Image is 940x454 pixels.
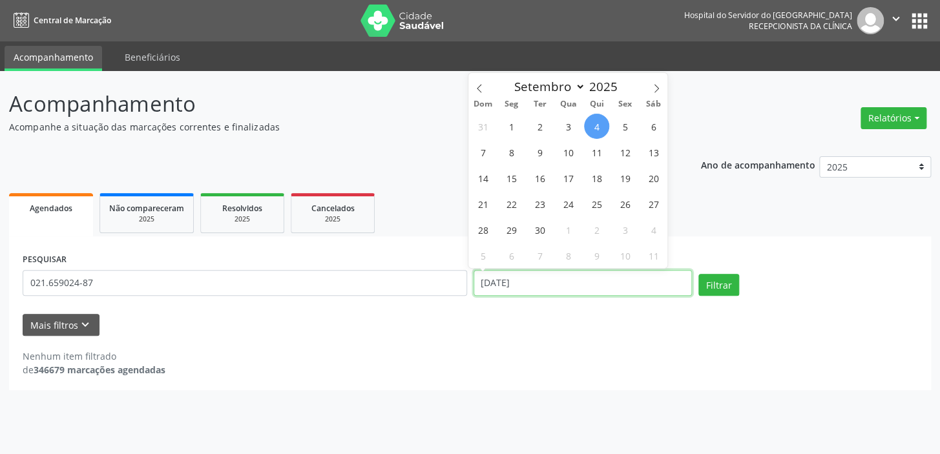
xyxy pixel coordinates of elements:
span: Setembro 30, 2025 [527,217,552,242]
span: Setembro 16, 2025 [527,165,552,191]
span: Setembro 12, 2025 [612,139,638,165]
span: Setembro 24, 2025 [556,191,581,216]
span: Dom [468,100,497,108]
a: Acompanhamento [5,46,102,71]
img: img [857,7,884,34]
span: Outubro 6, 2025 [499,243,524,268]
span: Outubro 2, 2025 [584,217,609,242]
span: Setembro 10, 2025 [556,139,581,165]
span: Setembro 3, 2025 [556,114,581,139]
p: Acompanhe a situação das marcações correntes e finalizadas [9,120,654,134]
span: Setembro 5, 2025 [612,114,638,139]
i:  [889,12,903,26]
div: 2025 [210,214,275,224]
span: Setembro 8, 2025 [499,139,524,165]
span: Setembro 2, 2025 [527,114,552,139]
div: 2025 [109,214,184,224]
input: Selecione um intervalo [474,270,693,296]
span: Outubro 5, 2025 [470,243,496,268]
span: Setembro 27, 2025 [641,191,666,216]
span: Setembro 25, 2025 [584,191,609,216]
strong: 346679 marcações agendadas [34,364,165,376]
button: apps [908,10,931,32]
span: Resolvidos [222,203,262,214]
div: Hospital do Servidor do [GEOGRAPHIC_DATA] [684,10,852,21]
input: Nome, código do beneficiário ou CPF [23,270,467,296]
span: Setembro 7, 2025 [470,139,496,165]
span: Setembro 4, 2025 [584,114,609,139]
select: Month [508,77,586,96]
div: Nenhum item filtrado [23,349,165,363]
span: Outubro 9, 2025 [584,243,609,268]
span: Outubro 3, 2025 [612,217,638,242]
span: Sex [611,100,639,108]
button: Filtrar [698,274,739,296]
label: PESQUISAR [23,250,67,270]
span: Setembro 29, 2025 [499,217,524,242]
span: Não compareceram [109,203,184,214]
span: Qua [554,100,582,108]
span: Setembro 19, 2025 [612,165,638,191]
span: Setembro 18, 2025 [584,165,609,191]
div: 2025 [300,214,365,224]
span: Setembro 6, 2025 [641,114,666,139]
span: Agosto 31, 2025 [470,114,496,139]
span: Sáb [639,100,667,108]
span: Outubro 4, 2025 [641,217,666,242]
span: Recepcionista da clínica [749,21,852,32]
span: Outubro 11, 2025 [641,243,666,268]
span: Setembro 15, 2025 [499,165,524,191]
span: Outubro 8, 2025 [556,243,581,268]
span: Setembro 11, 2025 [584,139,609,165]
input: Year [585,78,628,95]
span: Setembro 14, 2025 [470,165,496,191]
p: Ano de acompanhamento [700,156,815,172]
span: Qui [582,100,611,108]
span: Setembro 22, 2025 [499,191,524,216]
span: Agendados [30,203,72,214]
span: Setembro 9, 2025 [527,139,552,165]
span: Outubro 10, 2025 [612,243,638,268]
span: Setembro 23, 2025 [527,191,552,216]
span: Central de Marcação [34,15,111,26]
a: Central de Marcação [9,10,111,31]
span: Outubro 1, 2025 [556,217,581,242]
span: Setembro 28, 2025 [470,217,496,242]
span: Seg [497,100,525,108]
span: Setembro 26, 2025 [612,191,638,216]
a: Beneficiários [116,46,189,68]
div: de [23,363,165,377]
span: Outubro 7, 2025 [527,243,552,268]
i: keyboard_arrow_down [78,318,92,332]
span: Setembro 1, 2025 [499,114,524,139]
p: Acompanhamento [9,88,654,120]
span: Setembro 17, 2025 [556,165,581,191]
span: Cancelados [311,203,355,214]
span: Setembro 20, 2025 [641,165,666,191]
span: Setembro 13, 2025 [641,139,666,165]
button: Relatórios [861,107,926,129]
button: Mais filtroskeyboard_arrow_down [23,314,99,336]
button:  [884,7,908,34]
span: Ter [525,100,554,108]
span: Setembro 21, 2025 [470,191,496,216]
